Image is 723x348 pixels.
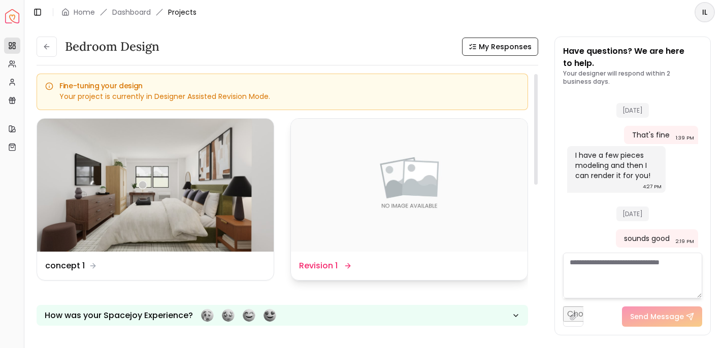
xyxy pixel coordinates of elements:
[291,119,528,252] img: Revision 1
[5,9,19,23] a: Spacejoy
[695,2,715,22] button: IL
[563,45,702,69] p: Have questions? We are here to help.
[616,206,649,221] span: [DATE]
[575,150,655,181] div: I have a few pieces modeling and then I can render it for you!
[676,133,694,143] div: 1:39 PM
[5,9,19,23] img: Spacejoy Logo
[479,42,532,52] span: My Responses
[45,91,519,101] div: Your project is currently in Designer Assisted Revision Mode.
[45,309,193,322] p: How was your Spacejoy Experience?
[616,103,649,118] span: [DATE]
[112,7,151,17] a: Dashboard
[168,7,196,17] span: Projects
[65,39,159,55] h3: Bedroom design
[37,119,274,252] img: concept 1
[563,69,702,86] p: Your designer will respond within 2 business days.
[299,260,338,272] dd: Revision 1
[45,82,519,89] h5: Fine-tuning your design
[61,7,196,17] nav: breadcrumb
[676,236,694,247] div: 2:19 PM
[462,38,538,56] button: My Responses
[45,260,85,272] dd: concept 1
[632,130,670,140] div: That's fine
[74,7,95,17] a: Home
[643,182,662,192] div: 4:27 PM
[37,305,528,326] button: How was your Spacejoy Experience?Feeling terribleFeeling badFeeling goodFeeling awesome
[624,233,670,243] div: sounds good
[696,3,714,21] span: IL
[37,118,274,281] a: concept 1concept 1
